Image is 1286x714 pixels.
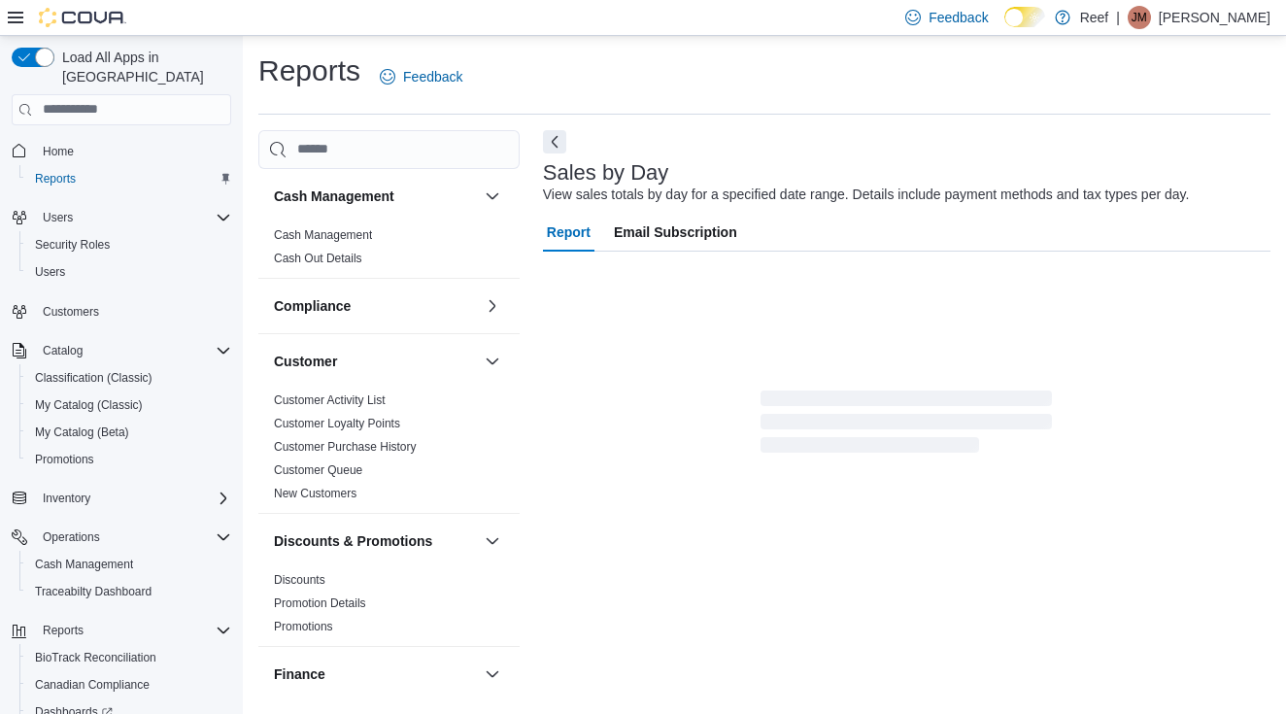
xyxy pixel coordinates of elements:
span: Operations [35,526,231,549]
button: Catalog [4,337,239,364]
button: Customer [481,350,504,373]
button: Cash Management [274,187,477,206]
span: Report [547,213,591,252]
span: BioTrack Reconciliation [35,650,156,665]
span: Reports [27,167,231,190]
span: Users [35,206,231,229]
span: Security Roles [27,233,231,256]
span: Customers [35,299,231,323]
a: Reports [27,167,84,190]
a: My Catalog (Classic) [27,393,151,417]
h3: Compliance [274,296,351,316]
span: Catalog [35,339,231,362]
span: BioTrack Reconciliation [27,646,231,669]
a: Cash Management [274,228,372,242]
button: My Catalog (Beta) [19,419,239,446]
h3: Sales by Day [543,161,669,185]
a: Promotions [274,620,333,633]
h3: Discounts & Promotions [274,531,432,551]
span: Canadian Compliance [27,673,231,697]
button: Reports [19,165,239,192]
button: Classification (Classic) [19,364,239,391]
button: Operations [35,526,108,549]
button: Inventory [4,485,239,512]
button: Catalog [35,339,90,362]
span: My Catalog (Classic) [27,393,231,417]
div: View sales totals by day for a specified date range. Details include payment methods and tax type... [543,185,1190,205]
button: Users [19,258,239,286]
img: Cova [39,8,126,27]
a: Promotion Details [274,596,366,610]
span: Email Subscription [614,213,737,252]
p: Reef [1080,6,1109,29]
h1: Reports [258,51,360,90]
div: Customer [258,389,520,513]
div: Joe Moen [1128,6,1151,29]
button: Cash Management [481,185,504,208]
span: JM [1132,6,1147,29]
span: Dark Mode [1004,27,1005,28]
a: Customer Activity List [274,393,386,407]
button: Reports [4,617,239,644]
span: Cash Management [27,553,231,576]
a: Customer Queue [274,463,362,477]
a: New Customers [274,487,356,500]
span: Customers [43,304,99,320]
span: Classification (Classic) [27,366,231,390]
span: Traceabilty Dashboard [35,584,152,599]
span: Loading [761,394,1052,457]
a: Users [27,260,73,284]
a: Security Roles [27,233,118,256]
button: Discounts & Promotions [481,529,504,553]
button: Cash Management [19,551,239,578]
span: My Catalog (Beta) [35,425,129,440]
a: Home [35,140,82,163]
a: Promotions [27,448,102,471]
span: Cash Management [35,557,133,572]
button: Next [543,130,566,153]
button: Compliance [481,294,504,318]
a: Customer Purchase History [274,440,417,454]
button: Finance [274,664,477,684]
span: Load All Apps in [GEOGRAPHIC_DATA] [54,48,231,86]
a: Customer Loyalty Points [274,417,400,430]
span: Feedback [929,8,988,27]
span: Users [27,260,231,284]
button: BioTrack Reconciliation [19,644,239,671]
button: Canadian Compliance [19,671,239,698]
a: Cash Management [27,553,141,576]
button: Users [4,204,239,231]
button: Finance [481,663,504,686]
span: My Catalog (Beta) [27,421,231,444]
button: Promotions [19,446,239,473]
button: Customers [4,297,239,325]
a: Traceabilty Dashboard [27,580,159,603]
span: Users [43,210,73,225]
a: Discounts [274,573,325,587]
a: Feedback [372,57,470,96]
button: Users [35,206,81,229]
span: Users [35,264,65,280]
span: Classification (Classic) [35,370,152,386]
a: Classification (Classic) [27,366,160,390]
button: My Catalog (Classic) [19,391,239,419]
input: Dark Mode [1004,7,1045,27]
a: Cash Out Details [274,252,362,265]
a: BioTrack Reconciliation [27,646,164,669]
h3: Finance [274,664,325,684]
button: Customer [274,352,477,371]
button: Inventory [35,487,98,510]
span: My Catalog (Classic) [35,397,143,413]
button: Home [4,137,239,165]
span: Traceabilty Dashboard [27,580,231,603]
button: Security Roles [19,231,239,258]
button: Reports [35,619,91,642]
span: Reports [43,623,84,638]
span: Home [43,144,74,159]
button: Discounts & Promotions [274,531,477,551]
span: Reports [35,619,231,642]
span: Inventory [35,487,231,510]
span: Operations [43,529,100,545]
h3: Cash Management [274,187,394,206]
span: Canadian Compliance [35,677,150,693]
